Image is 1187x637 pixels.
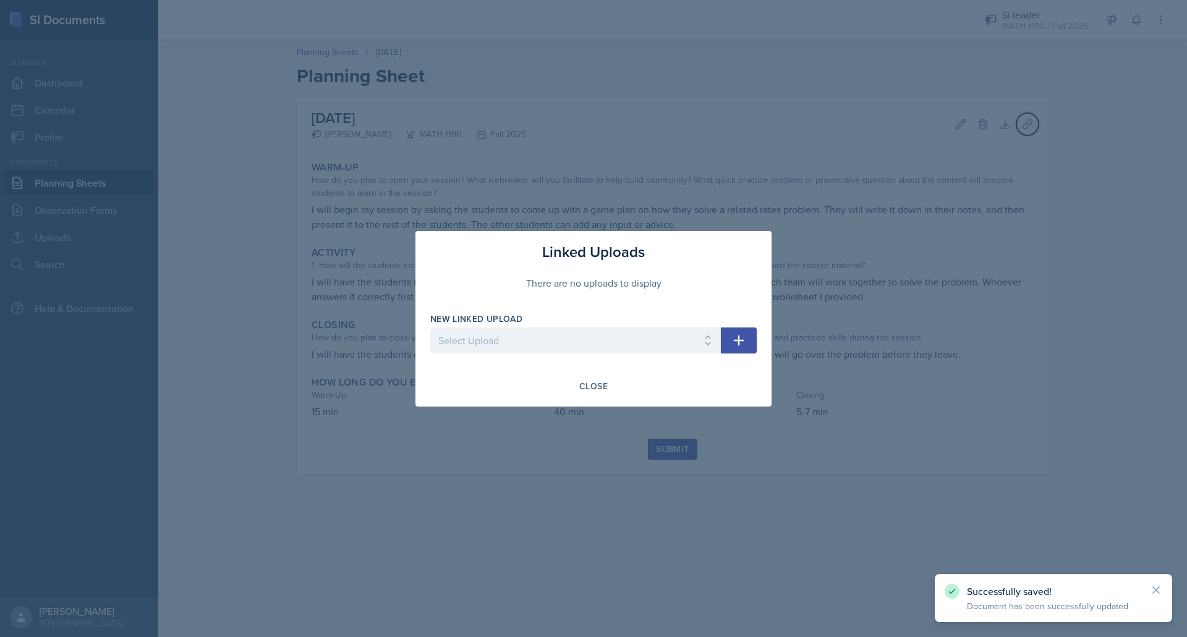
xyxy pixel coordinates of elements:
[967,600,1140,612] p: Document has been successfully updated
[571,376,616,397] button: Close
[967,585,1140,597] p: Successfully saved!
[430,313,522,325] label: New Linked Upload
[542,241,645,263] h3: Linked Uploads
[430,263,757,303] div: There are no uploads to display
[579,381,608,391] div: Close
